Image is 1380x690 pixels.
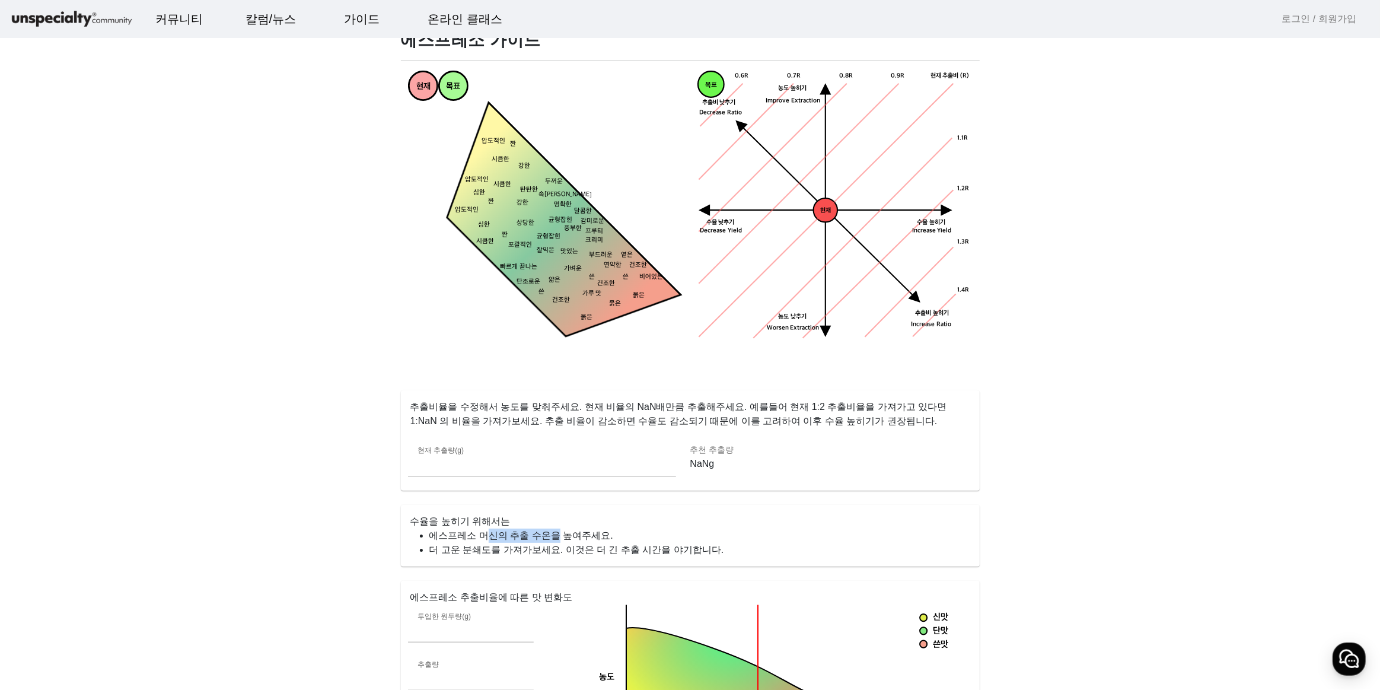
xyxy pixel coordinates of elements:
tspan: 0.7R [787,72,801,80]
tspan: 강한 [517,199,528,207]
tspan: 탄탄한 [520,186,538,193]
tspan: 가루 맛 [582,290,601,298]
tspan: 현재 [820,207,830,215]
a: 로그인 / 회원가입 [1282,12,1356,26]
tspan: 맛있는 [560,248,578,256]
mat-label: 추천 추출량 [690,445,734,454]
tspan: Increase Ratio [911,320,951,328]
tspan: 잘익은 [537,246,554,254]
tspan: 크리미 [585,236,603,244]
mat-label: 추출량 [417,660,439,668]
a: 칼럼/뉴스 [236,3,306,35]
tspan: 쓴 [622,273,628,281]
tspan: 건조한 [552,297,569,304]
tspan: 추출비 높히기 [915,309,949,317]
tspan: 짠 [488,198,494,205]
tspan: 압도적인 [464,176,488,183]
li: 에스프레소 머신의 추출 수온을 높여주세요. [429,529,970,543]
tspan: 목표 [446,82,460,92]
tspan: 속[PERSON_NAME] [538,191,592,199]
tspan: Improve Extraction [766,97,820,105]
tspan: Worsen Extraction [766,325,819,332]
tspan: 현재 추출비 (R) [930,72,968,80]
tspan: 균형잡힌 [537,233,560,240]
tspan: 묽은 [632,291,644,299]
tspan: 건조한 [597,280,615,288]
a: 가이드 [334,3,389,35]
tspan: 1.1R [957,134,967,142]
a: 홈 [4,376,78,406]
tspan: 풍부한 [563,224,581,232]
tspan: 빠르게 끝나는 [500,263,537,271]
tspan: 심한 [473,189,485,197]
tspan: 짠 [510,141,516,148]
a: 대화 [78,376,153,406]
tspan: 균형잡힌 [549,216,572,224]
span: 설정 [183,394,197,403]
tspan: 연약한 [604,262,622,269]
tspan: 수율 높히기 [917,218,945,226]
tspan: 1.2R [957,185,968,193]
tspan: 시큼한 [492,155,509,163]
tspan: 가벼운 [563,265,581,272]
tspan: 심한 [478,221,490,229]
tspan: 농도 낮추기 [778,313,807,321]
li: 더 고운 분쇄도를 가져가보세요. 이것은 더 긴 추출 시간을 야기합니다. [429,543,970,557]
p: NaNg [690,457,958,471]
tspan: 1.3R [957,238,968,246]
tspan: 달콤한 [573,208,591,215]
tspan: 현재 [416,82,431,92]
tspan: 감미로운 [580,218,604,225]
tspan: 목표 [705,81,717,89]
tspan: 농도 [599,672,614,683]
mat-card-title: 수율을 높히기 위해서는 [410,514,511,529]
mat-label: 투입한 원두량(g) [417,612,471,620]
tspan: 시큼한 [493,181,511,189]
span: 대화 [109,395,123,404]
tspan: Decrease Yield [700,227,742,235]
tspan: 농도 높히기 [778,85,807,93]
tspan: 프루티 [585,228,603,236]
tspan: 압도적인 [454,206,478,214]
mat-label: 현재 추출량(g) [417,447,464,454]
tspan: Decrease Ratio [699,109,742,116]
tspan: 단조로운 [517,278,540,286]
tspan: 단맛 [933,626,948,637]
tspan: 묽은 [580,313,592,321]
a: 설정 [153,376,228,406]
tspan: 신맛 [933,612,948,624]
tspan: 짠 [501,231,507,239]
tspan: 수율 낮추기 [706,218,734,226]
a: 커뮤니티 [146,3,212,35]
tspan: 얇은 [549,276,560,284]
tspan: 명확한 [553,201,571,209]
tspan: 포괄적인 [508,241,532,249]
tspan: 시큼한 [476,238,494,246]
tspan: 묽은 [609,300,621,308]
tspan: 추출비 낮추기 [702,98,735,106]
mat-card-title: 에스프레소 추출비율에 따른 맛 변화도 [410,590,573,605]
tspan: Increase Yield [911,227,951,235]
tspan: 0.9R [891,72,904,80]
h1: 에스프레소 가이드 [401,30,980,51]
tspan: 압도적인 [482,137,505,145]
tspan: 쓴 [538,288,544,296]
tspan: 옅은 [620,252,632,259]
tspan: 0.8R [839,72,852,80]
tspan: 0.6R [735,72,748,80]
tspan: 부드러운 [589,252,613,259]
tspan: 두꺼운 [545,177,563,185]
tspan: 비어있는 [639,273,662,281]
tspan: 강한 [518,163,530,170]
img: logo [9,9,134,30]
tspan: 1.4R [957,287,968,294]
tspan: 건조한 [629,262,647,269]
span: 홈 [37,394,44,403]
tspan: 쓴맛 [933,639,948,650]
a: 온라인 클래스 [418,3,512,35]
p: 추출비율을 수정해서 농도를 맞춰주세요. 현재 비율의 NaN배만큼 추출해주세요. 예를들어 현재 1:2 추출비율을 가져가고 있다면 1:NaN 의 비율을 가져가보세요. 추출 비율이... [401,390,980,428]
tspan: 쓴 [589,273,595,281]
tspan: 상당한 [517,220,534,227]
